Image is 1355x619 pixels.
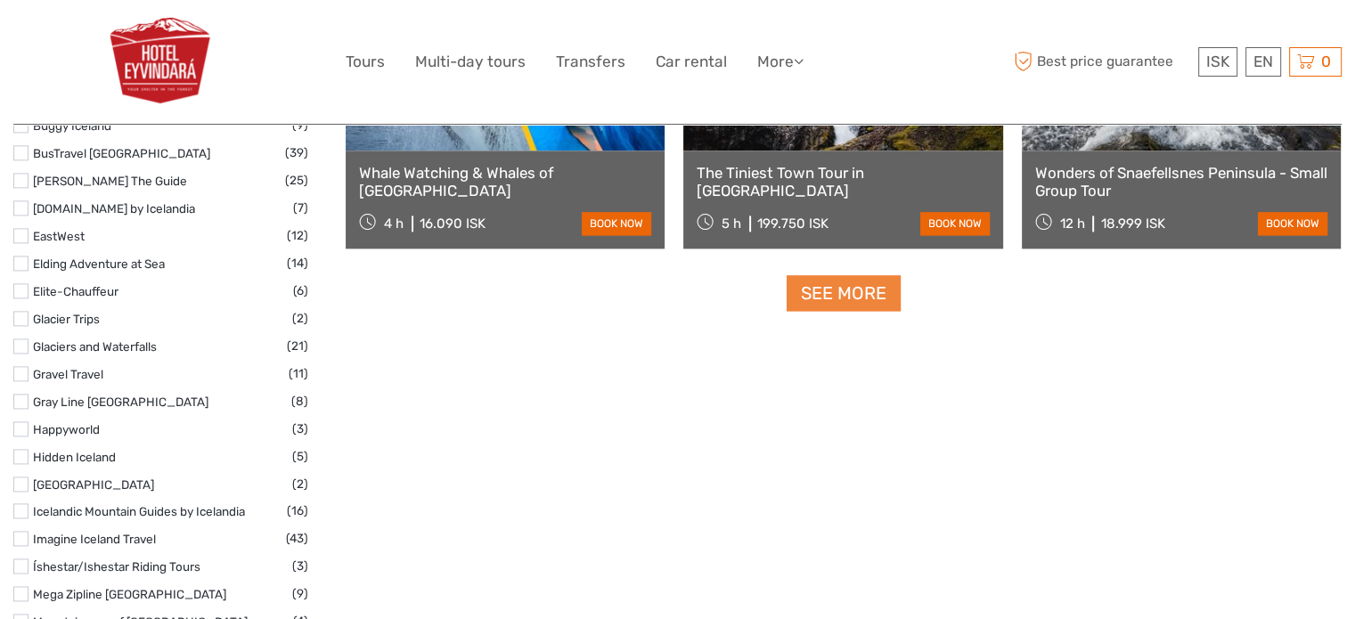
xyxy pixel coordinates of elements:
span: (14) [287,253,308,273]
a: BusTravel [GEOGRAPHIC_DATA] [33,146,210,160]
a: Icelandic Mountain Guides by Icelandia [33,504,245,518]
div: 199.750 ISK [757,216,829,232]
a: Whale Watching & Whales of [GEOGRAPHIC_DATA] [359,164,651,200]
span: (6) [293,281,308,301]
a: [DOMAIN_NAME] by Icelandia [33,201,195,216]
a: [GEOGRAPHIC_DATA] [33,477,154,492]
a: Tours [346,49,385,75]
span: 0 [1318,53,1334,70]
span: (11) [289,363,308,384]
a: book now [1258,212,1327,235]
a: Happyworld [33,422,100,436]
a: Buggy Iceland [33,118,111,133]
a: Car rental [656,49,727,75]
a: Wonders of Snaefellsnes Peninsula - Small Group Tour [1035,164,1327,200]
span: (39) [285,143,308,163]
span: Best price guarantee [1009,47,1194,77]
a: [PERSON_NAME] The Guide [33,174,187,188]
a: book now [582,212,651,235]
a: Glacier Trips [33,312,100,326]
div: 16.090 ISK [420,216,486,232]
a: The Tiniest Town Tour in [GEOGRAPHIC_DATA] [697,164,989,200]
a: More [757,49,804,75]
a: book now [920,212,990,235]
a: Íshestar/Ishestar Riding Tours [33,559,200,574]
div: EN [1245,47,1281,77]
span: (3) [292,419,308,439]
a: EastWest [33,229,85,243]
span: (2) [292,474,308,494]
span: (8) [291,391,308,411]
a: Hidden Iceland [33,450,116,464]
a: Gray Line [GEOGRAPHIC_DATA] [33,395,208,409]
span: (9) [292,115,308,135]
span: (43) [286,528,308,549]
span: ISK [1206,53,1229,70]
a: Glaciers and Waterfalls [33,339,157,354]
a: Mega Zipline [GEOGRAPHIC_DATA] [33,587,226,601]
span: (2) [292,308,308,329]
span: (25) [285,170,308,191]
span: (21) [287,336,308,356]
p: We're away right now. Please check back later! [25,31,201,45]
a: Elite-Chauffeur [33,284,118,298]
span: (12) [287,225,308,246]
a: Gravel Travel [33,367,103,381]
span: (16) [287,501,308,521]
span: (3) [292,556,308,576]
img: 894-1272cc85-99bd-49c3-9e45-597c3d612c3c_logo_big.jpg [107,13,215,110]
div: 18.999 ISK [1100,216,1164,232]
a: Multi-day tours [415,49,526,75]
a: Imagine Iceland Travel [33,532,156,546]
span: (5) [292,446,308,467]
button: Open LiveChat chat widget [205,28,226,49]
a: Elding Adventure at Sea [33,257,165,271]
span: 12 h [1059,216,1084,232]
span: 5 h [722,216,741,232]
a: See more [787,275,901,312]
span: (9) [292,583,308,604]
span: 4 h [384,216,404,232]
span: (7) [293,198,308,218]
a: Transfers [556,49,625,75]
